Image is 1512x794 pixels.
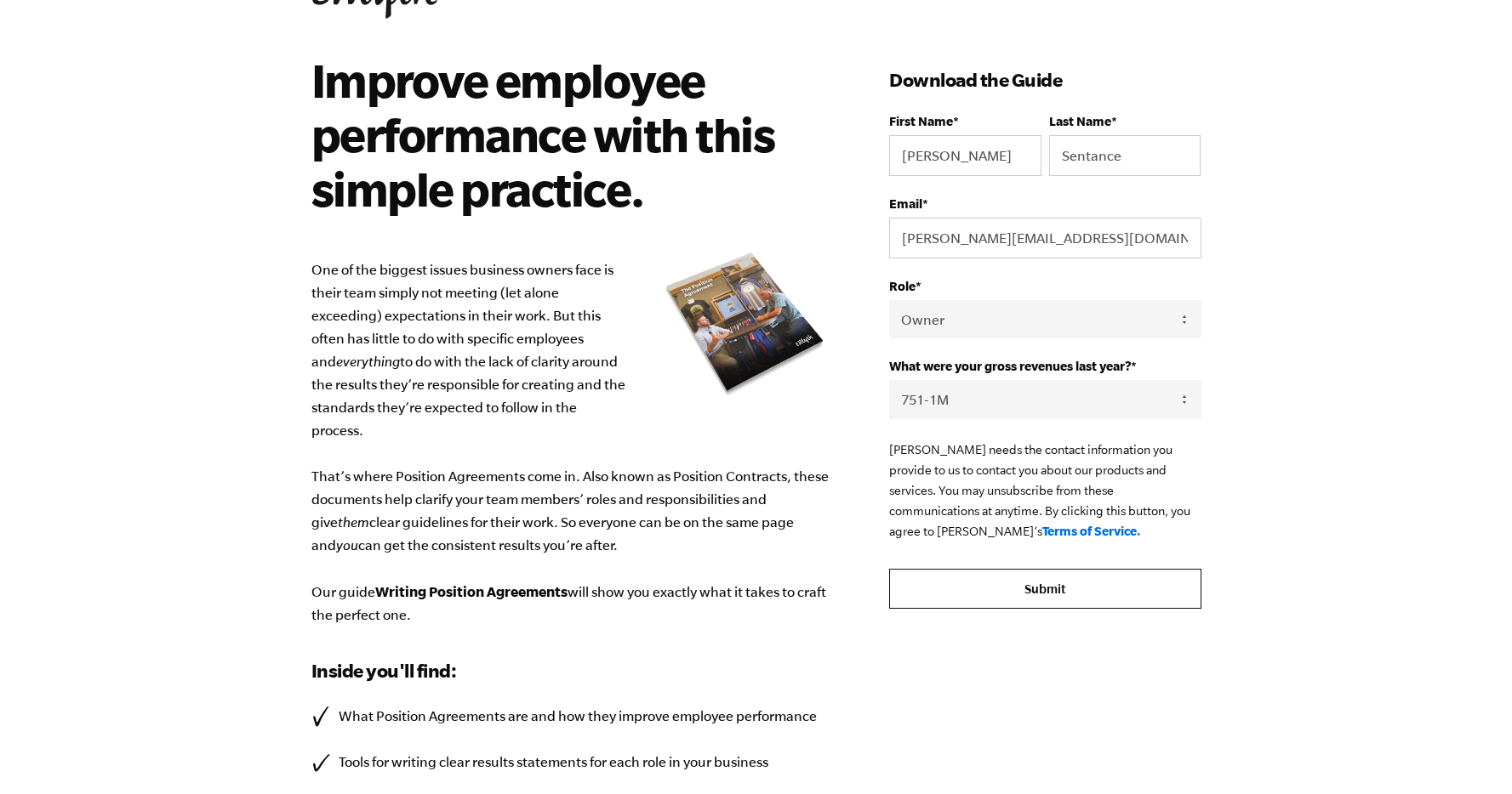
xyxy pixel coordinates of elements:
h3: Inside you'll find: [311,657,839,684]
h2: Improve employee performance with this simple practice. [311,53,814,216]
h3: Download the Guide [889,66,1201,94]
span: First Name [889,114,953,128]
img: e-myth position contract position agreement guide [651,243,838,407]
li: Tools for writing clear results statements for each role in your business [311,751,839,774]
a: Terms of Service. [1042,524,1141,538]
i: them [338,514,369,530]
span: What were your gross revenues last year? [889,359,1131,373]
span: Role [889,279,916,293]
i: everything [336,354,400,369]
span: Email [889,196,922,211]
i: you [336,537,358,553]
input: Submit [889,569,1201,610]
p: One of the biggest issues business owners face is their team simply not meeting (let alone exceed... [311,258,839,627]
b: Writing Position Agreements [375,583,568,599]
span: Last Name [1049,114,1111,128]
li: What Position Agreements are and how they improve employee performance [311,705,839,728]
p: [PERSON_NAME] needs the contact information you provide to us to contact you about our products a... [889,440,1201,542]
iframe: Chat Widget [1427,712,1512,794]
